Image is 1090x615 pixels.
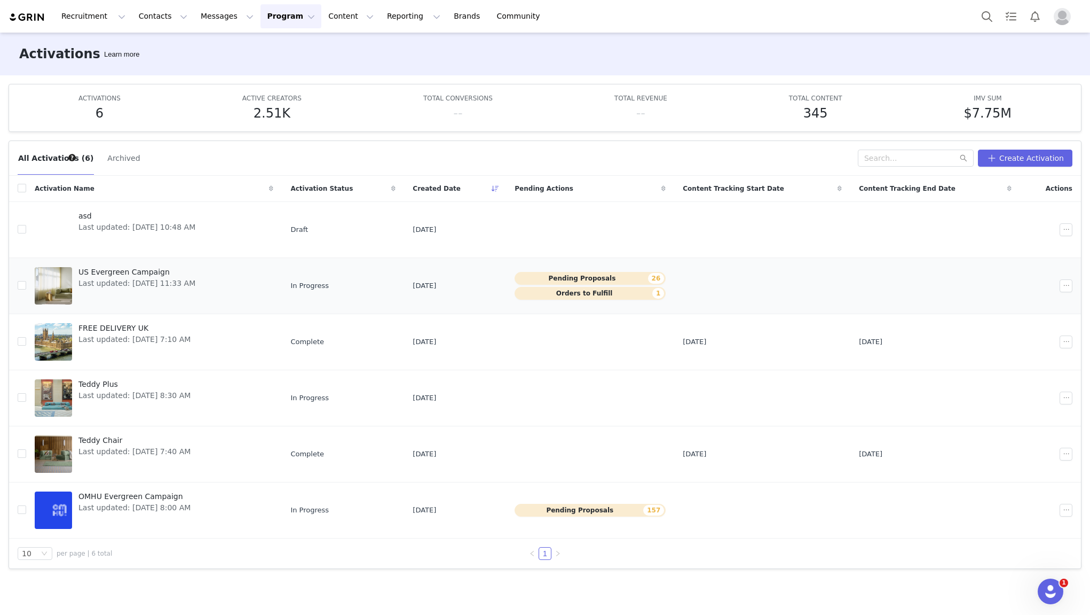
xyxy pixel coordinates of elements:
iframe: Intercom live chat [1038,579,1063,604]
a: OMHU Evergreen CampaignLast updated: [DATE] 8:00 AM [35,489,273,532]
div: Actions [1020,177,1081,200]
span: US Evergreen Campaign [78,267,195,278]
span: In Progress [290,281,329,291]
li: Previous Page [526,547,539,560]
h5: -- [453,104,462,123]
span: Complete [290,449,324,460]
i: icon: down [41,550,48,558]
span: [DATE] [683,449,706,460]
button: All Activations (6) [18,150,94,167]
button: Recruitment [55,4,132,28]
span: In Progress [290,505,329,516]
span: Last updated: [DATE] 7:40 AM [78,446,191,457]
span: Content Tracking End Date [859,184,955,193]
span: asd [78,211,195,222]
span: Created Date [413,184,461,193]
a: Brands [447,4,489,28]
span: Draft [290,224,308,235]
div: Tooltip anchor [102,49,141,60]
button: Notifications [1023,4,1047,28]
div: 10 [22,548,31,559]
span: ACTIVATIONS [78,95,121,102]
h5: $7.75M [964,104,1012,123]
h3: Activations [19,44,100,64]
span: Last updated: [DATE] 7:10 AM [78,334,191,345]
span: [DATE] [413,281,436,291]
span: [DATE] [413,224,436,235]
span: In Progress [290,393,329,403]
button: Create Activation [978,150,1072,167]
span: Activation Name [35,184,94,193]
span: Last updated: [DATE] 11:33 AM [78,278,195,289]
a: Tasks [999,4,1023,28]
span: Teddy Chair [78,435,191,446]
span: [DATE] [683,337,706,347]
li: 1 [539,547,551,560]
span: 1 [1060,579,1068,587]
button: Archived [107,150,140,167]
a: Teddy ChairLast updated: [DATE] 7:40 AM [35,433,273,476]
span: [DATE] [413,505,436,516]
span: TOTAL CONTENT [789,95,842,102]
button: Orders to Fulfill1 [515,287,666,300]
button: Pending Proposals26 [515,272,666,285]
span: [DATE] [413,449,436,460]
button: Search [975,4,999,28]
span: TOTAL REVENUE [614,95,667,102]
a: Community [491,4,551,28]
span: [DATE] [859,449,882,460]
a: 1 [539,548,551,559]
li: Next Page [551,547,564,560]
button: Pending Proposals157 [515,504,666,517]
h5: 6 [96,104,104,123]
span: TOTAL CONVERSIONS [423,95,493,102]
span: [DATE] [413,337,436,347]
img: placeholder-profile.jpg [1054,8,1071,25]
a: asdLast updated: [DATE] 10:48 AM [35,208,273,251]
a: FREE DELIVERY UKLast updated: [DATE] 7:10 AM [35,321,273,363]
span: Pending Actions [515,184,573,193]
span: [DATE] [413,393,436,403]
button: Contacts [132,4,194,28]
h5: 2.51K [254,104,290,123]
span: Activation Status [290,184,353,193]
span: Last updated: [DATE] 8:00 AM [78,502,191,513]
span: IMV SUM [974,95,1002,102]
button: Reporting [381,4,447,28]
span: Teddy Plus [78,379,191,390]
span: Content Tracking Start Date [683,184,784,193]
span: OMHU Evergreen Campaign [78,491,191,502]
button: Profile [1047,8,1081,25]
span: FREE DELIVERY UK [78,323,191,334]
div: Tooltip anchor [67,153,77,162]
img: grin logo [9,12,46,22]
h5: -- [636,104,645,123]
a: Teddy PlusLast updated: [DATE] 8:30 AM [35,377,273,419]
i: icon: right [555,550,561,557]
i: icon: left [529,550,535,557]
span: Last updated: [DATE] 8:30 AM [78,390,191,401]
i: icon: search [960,154,967,162]
a: US Evergreen CampaignLast updated: [DATE] 11:33 AM [35,264,273,307]
span: ACTIVE CREATORS [242,95,302,102]
input: Search... [858,150,974,167]
span: [DATE] [859,337,882,347]
span: per page | 6 total [57,549,112,558]
h5: 345 [803,104,828,123]
button: Content [322,4,380,28]
button: Messages [194,4,260,28]
span: Last updated: [DATE] 10:48 AM [78,222,195,233]
span: Complete [290,337,324,347]
button: Program [260,4,321,28]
